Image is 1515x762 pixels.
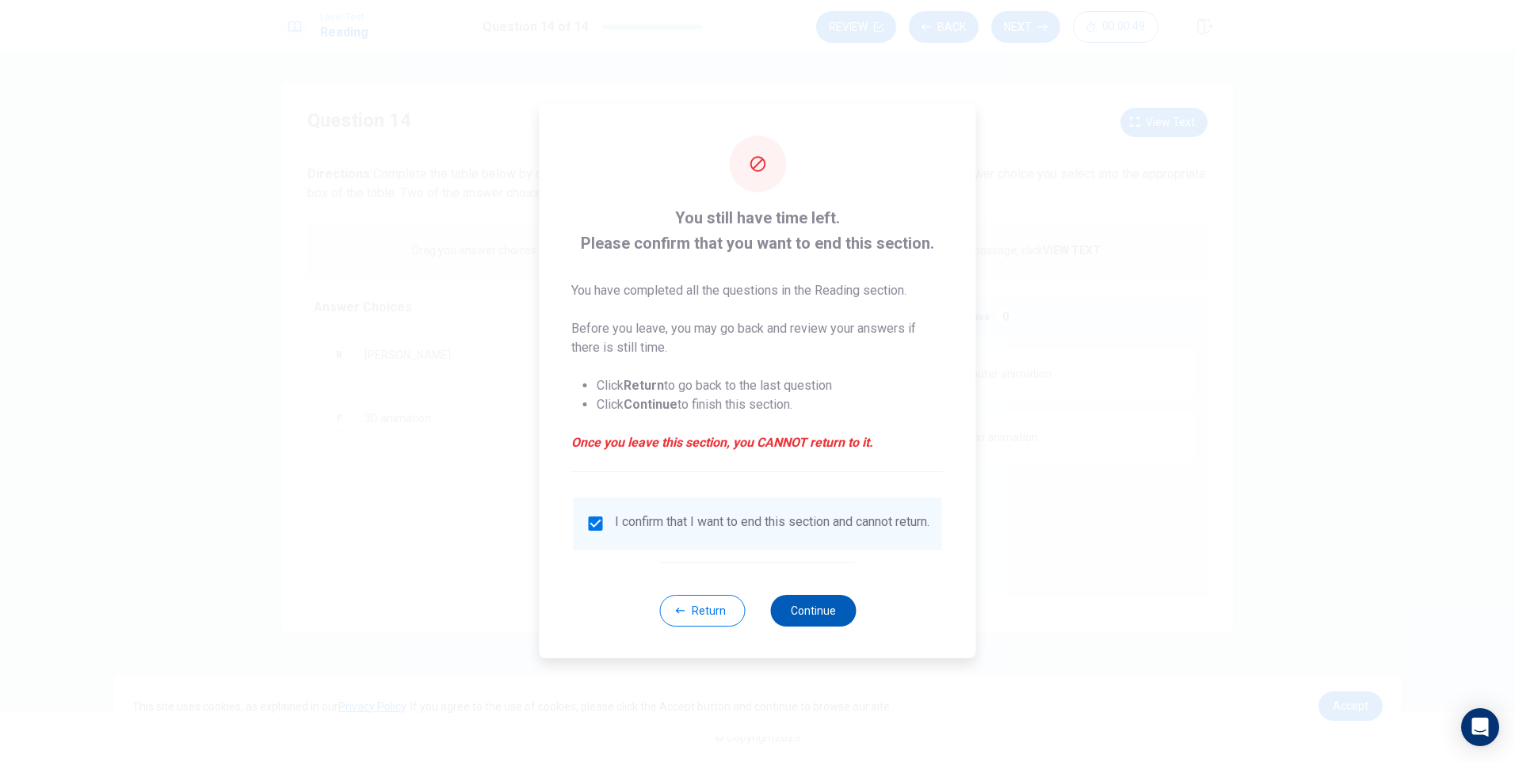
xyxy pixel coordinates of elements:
em: Once you leave this section, you CANNOT return to it. [571,433,944,452]
strong: Return [624,378,664,393]
li: Click to finish this section. [597,395,944,414]
div: Open Intercom Messenger [1461,708,1499,746]
strong: Continue [624,397,677,412]
li: Click to go back to the last question [597,376,944,395]
span: You still have time left. Please confirm that you want to end this section. [571,205,944,256]
button: Continue [770,595,856,627]
button: Return [659,595,745,627]
div: I confirm that I want to end this section and cannot return. [615,514,929,533]
p: Before you leave, you may go back and review your answers if there is still time. [571,319,944,357]
p: You have completed all the questions in the Reading section. [571,281,944,300]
